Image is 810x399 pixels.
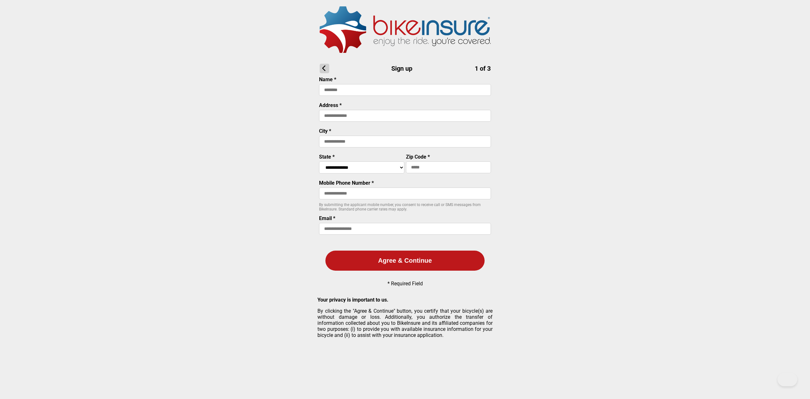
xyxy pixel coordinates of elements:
iframe: Toggle Customer Support [778,373,797,386]
strong: Your privacy is important to us. [317,297,388,303]
label: Email * [319,215,335,221]
button: Agree & Continue [325,251,485,271]
span: 1 of 3 [475,65,491,72]
p: By clicking the "Agree & Continue" button, you certify that your bicycle(s) are without damage or... [317,308,493,338]
label: Address * [319,102,342,108]
label: Mobile Phone Number * [319,180,374,186]
p: * Required Field [387,281,423,287]
h1: Sign up [320,64,491,73]
label: State * [319,154,335,160]
label: Zip Code * [406,154,430,160]
p: By submitting the applicant mobile number, you consent to receive call or SMS messages from BikeI... [319,203,491,211]
label: City * [319,128,331,134]
label: Name * [319,76,336,82]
